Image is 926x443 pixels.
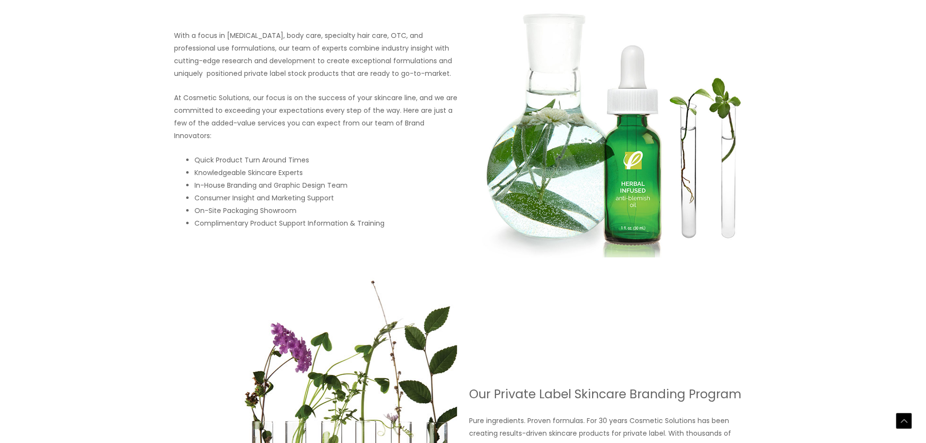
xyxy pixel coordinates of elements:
li: Knowledgeable Skincare Experts [194,166,457,179]
li: Consumer Insight and Marketing Support [194,192,457,204]
li: On-Site Packaging Showroom [194,204,457,217]
img: Private Label Herbal Infused Product Image [469,1,752,258]
li: Complimentary Product Support Information & Training [194,217,457,230]
li: Quick Product Turn Around Times [194,154,457,166]
h2: Our Private Label Skincare Branding Program [469,387,752,403]
li: In-House Branding and Graphic Design Team [194,179,457,192]
p: At Cosmetic Solutions, our focus is on the success of your skincare line, and we are committed to... [174,91,457,142]
p: With a focus in [MEDICAL_DATA], body care, specialty hair care, OTC, and professional use formula... [174,29,457,80]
